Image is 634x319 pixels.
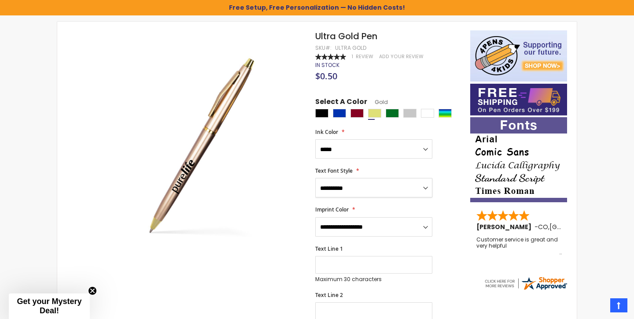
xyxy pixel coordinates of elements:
span: Select A Color [315,97,367,109]
div: 100% [315,54,346,60]
span: $0.50 [315,70,337,82]
strong: SKU [315,44,332,52]
a: 1 Review [352,53,375,60]
span: In stock [315,61,339,69]
span: Text Line 1 [315,245,343,252]
div: Assorted [439,109,452,118]
img: 4pens 4 kids [470,30,567,82]
div: Ultra Gold [335,45,366,52]
span: 1 [352,53,353,60]
div: Gold [368,109,381,118]
a: 4pens.com certificate URL [483,286,568,293]
div: Customer service is great and very helpful [476,237,562,256]
span: Text Line 2 [315,291,343,299]
a: Add Your Review [379,53,424,60]
div: Blue [333,109,346,118]
iframe: Google Customer Reviews [561,295,634,319]
img: 4pens.com widget logo [483,275,568,291]
span: [PERSON_NAME] [476,223,534,231]
img: Free shipping on orders over $199 [470,84,567,115]
span: [GEOGRAPHIC_DATA] [549,223,614,231]
div: Burgundy [350,109,364,118]
div: Green [386,109,399,118]
span: Get your Mystery Deal! [17,297,81,315]
span: Ultra Gold Pen [315,30,377,42]
span: - , [534,223,614,231]
span: Text Font Style [315,167,353,174]
p: Maximum 30 characters [315,276,432,283]
button: Close teaser [88,286,97,295]
div: White [421,109,434,118]
div: Availability [315,62,339,69]
span: Imprint Color [315,206,349,213]
span: CO [538,223,548,231]
span: Gold [367,98,388,106]
img: font-personalization-examples [470,117,567,202]
span: Review [356,53,373,60]
img: gold-4pg-9160_ultra_gold_side_main_1.jpg [102,43,303,245]
span: Ink Color [315,128,338,136]
div: Black [315,109,328,118]
div: Get your Mystery Deal!Close teaser [9,293,90,319]
div: Silver [403,109,417,118]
